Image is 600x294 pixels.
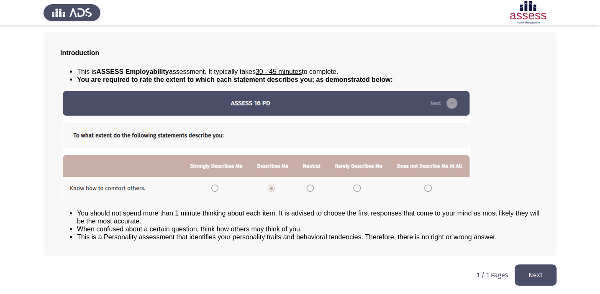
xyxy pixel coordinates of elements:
img: Assess Talent Management logo [44,1,100,24]
span: You should not spend more than 1 minute thinking about each item. It is advised to choose the fir... [77,210,539,225]
span: This is assessment. It typically takes to complete. [77,68,338,75]
b: ASSESS Employability [96,68,169,75]
button: load next page [515,264,556,286]
span: This is a Personality assessment that identifies your personality traits and behavioral tendencie... [77,233,497,241]
span: You are required to rate the extent to which each statement describes you; as demonstrated below: [77,76,393,83]
p: 1 / 1 Pages [477,271,508,279]
span: When confused about a certain question, think how others may think of you. [77,226,302,233]
span: Introduction [60,49,99,56]
u: 30 - 45 minutes [256,68,302,75]
img: Assessment logo of ASSESS Employability - EBI [500,1,556,24]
